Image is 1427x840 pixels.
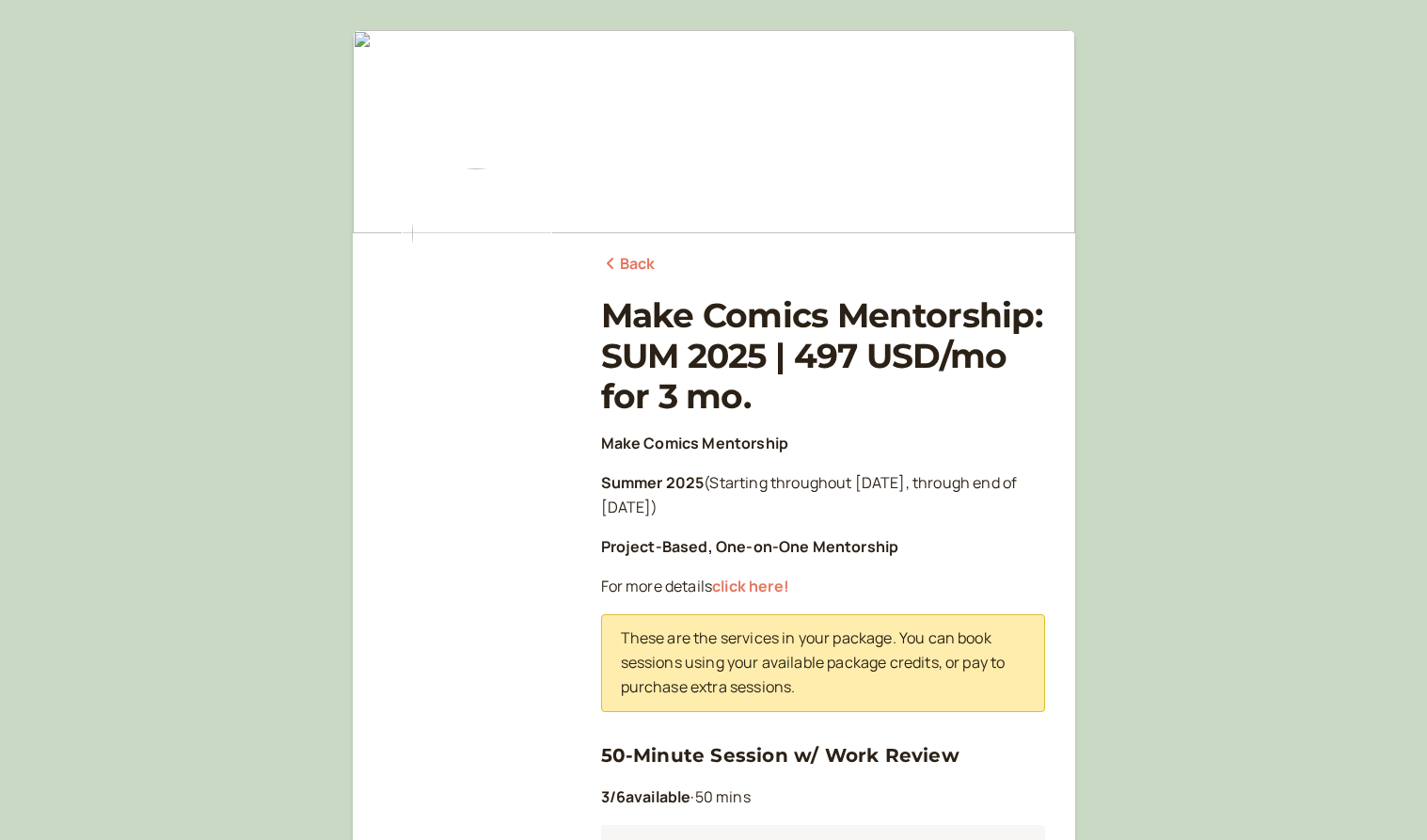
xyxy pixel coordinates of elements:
span: · [690,786,694,807]
h1: Make Comics Mentorship: SUM 2025 | 497 USD/mo for 3 mo. [601,295,1045,418]
b: 3 / 6 available [601,786,691,807]
p: These are the services in your package. You can book sessions using your available package credit... [621,626,1025,700]
p: (Starting throughout [DATE], through end of [DATE]) [601,471,1045,520]
a: Back [601,252,656,277]
p: 50 mins [601,785,1045,810]
strong: Make Comics Mentorship [601,433,789,453]
strong: Project-Based, One-on-One Mentorship [601,536,899,557]
strong: Summer 2025 [601,472,705,493]
h3: 50-Minute Session w/ Work Review [601,740,1045,770]
p: For more details [601,575,1045,599]
a: click here! [712,576,789,596]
